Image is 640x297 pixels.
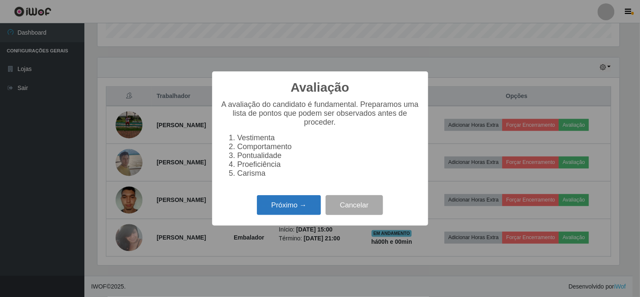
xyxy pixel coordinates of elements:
[238,134,420,142] li: Vestimenta
[257,195,321,215] button: Próximo →
[238,142,420,151] li: Comportamento
[291,80,349,95] h2: Avaliação
[238,169,420,178] li: Carisma
[326,195,383,215] button: Cancelar
[221,100,420,127] p: A avaliação do candidato é fundamental. Preparamos uma lista de pontos que podem ser observados a...
[238,151,420,160] li: Pontualidade
[238,160,420,169] li: Proeficiência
